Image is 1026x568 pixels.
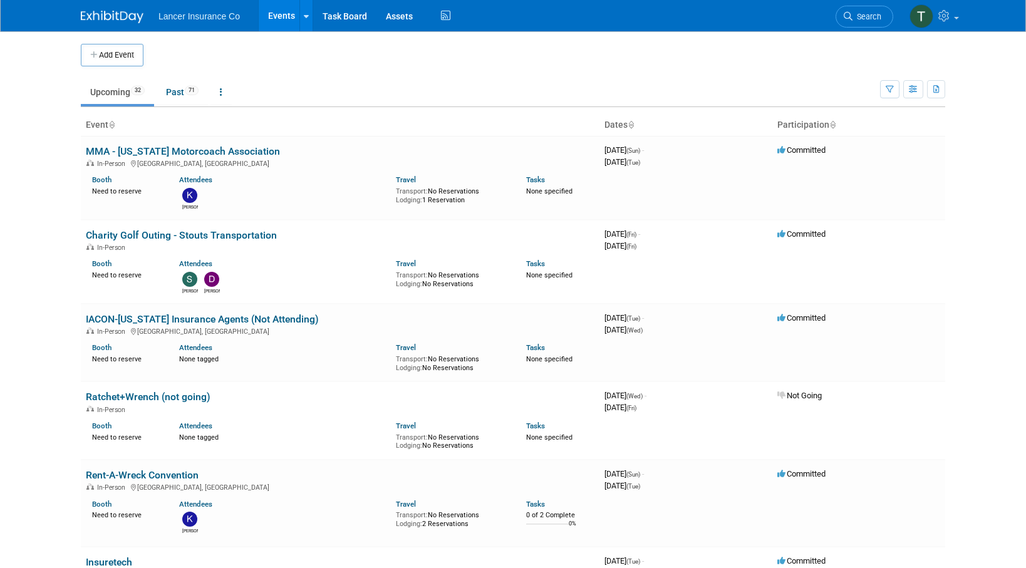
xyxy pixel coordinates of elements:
img: Dennis Kelly [204,272,219,287]
a: Attendees [179,421,212,430]
span: (Fri) [626,405,636,411]
span: - [645,391,646,400]
a: Tasks [526,175,545,184]
a: Booth [92,175,111,184]
a: Attendees [179,500,212,509]
div: Need to reserve [92,269,160,280]
span: Committed [777,556,826,565]
span: (Fri) [626,243,636,250]
div: None tagged [179,353,387,364]
a: Booth [92,500,111,509]
span: (Tue) [626,558,640,565]
span: Transport: [396,433,428,441]
span: (Tue) [626,159,640,166]
div: Steven O'Shea [182,287,198,294]
div: Need to reserve [92,353,160,364]
div: Need to reserve [92,509,160,520]
a: Tasks [526,343,545,352]
img: Kimberlee Bissegger [182,188,197,203]
span: [DATE] [604,145,644,155]
a: Charity Golf Outing - Stouts Transportation [86,229,277,241]
a: Booth [92,421,111,430]
a: Rent-A-Wreck Convention [86,469,199,481]
img: In-Person Event [86,406,94,412]
a: Travel [396,175,416,184]
a: Upcoming32 [81,80,154,104]
div: Dennis Kelly [204,287,220,294]
span: [DATE] [604,403,636,412]
span: [DATE] [604,481,640,490]
span: In-Person [97,406,129,414]
a: Tasks [526,500,545,509]
span: In-Person [97,160,129,168]
span: - [642,556,644,565]
span: Not Going [777,391,822,400]
a: Past71 [157,80,208,104]
td: 0% [569,520,576,537]
span: Lodging: [396,520,422,528]
span: [DATE] [604,241,636,250]
span: - [638,229,640,239]
a: Booth [92,259,111,268]
a: Attendees [179,259,212,268]
span: Lodging: [396,364,422,372]
a: Travel [396,421,416,430]
span: Lodging: [396,441,422,450]
span: [DATE] [604,556,644,565]
div: No Reservations No Reservations [396,269,507,288]
div: None tagged [179,431,387,442]
a: Insuretech [86,556,132,568]
span: Transport: [396,187,428,195]
span: [DATE] [604,157,640,167]
th: Dates [599,115,772,136]
span: 32 [131,86,145,95]
span: [DATE] [604,391,646,400]
a: Ratchet+Wrench (not going) [86,391,210,403]
span: - [642,469,644,478]
a: MMA - [US_STATE] Motorcoach Association [86,145,280,157]
a: Tasks [526,259,545,268]
img: In-Person Event [86,328,94,334]
span: - [642,145,644,155]
div: Need to reserve [92,185,160,196]
a: Attendees [179,175,212,184]
span: Committed [777,229,826,239]
img: kathy egan [182,512,197,527]
span: In-Person [97,483,129,492]
span: (Fri) [626,231,636,238]
a: IACON-[US_STATE] Insurance Agents (Not Attending) [86,313,319,325]
a: Travel [396,343,416,352]
span: Lancer Insurance Co [158,11,240,21]
img: Steven O'Shea [182,272,197,287]
span: Transport: [396,271,428,279]
span: Committed [777,469,826,478]
th: Event [81,115,599,136]
a: Tasks [526,421,545,430]
div: No Reservations 1 Reservation [396,185,507,204]
div: 0 of 2 Complete [526,511,594,520]
th: Participation [772,115,945,136]
span: Transport: [396,355,428,363]
span: In-Person [97,328,129,336]
span: (Tue) [626,483,640,490]
div: No Reservations No Reservations [396,353,507,372]
button: Add Event [81,44,143,66]
div: No Reservations 2 Reservations [396,509,507,528]
div: [GEOGRAPHIC_DATA], [GEOGRAPHIC_DATA] [86,326,594,336]
span: [DATE] [604,325,643,334]
span: (Tue) [626,315,640,322]
span: [DATE] [604,229,640,239]
div: [GEOGRAPHIC_DATA], [GEOGRAPHIC_DATA] [86,482,594,492]
img: Terrence Forrest [909,4,933,28]
div: Kimberlee Bissegger [182,203,198,210]
div: No Reservations No Reservations [396,431,507,450]
span: - [642,313,644,323]
img: In-Person Event [86,244,94,250]
a: Search [836,6,893,28]
a: Travel [396,259,416,268]
span: Lodging: [396,280,422,288]
div: kathy egan [182,527,198,534]
span: None specified [526,433,573,441]
span: Transport: [396,511,428,519]
span: (Sun) [626,471,640,478]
